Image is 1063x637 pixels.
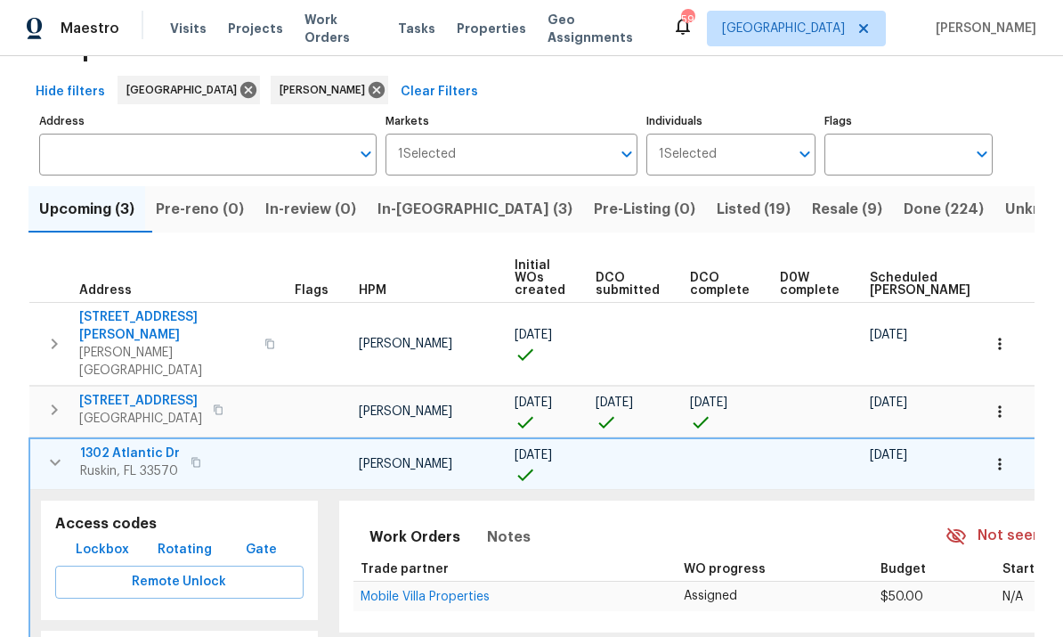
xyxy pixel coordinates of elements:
span: [STREET_ADDRESS] [79,392,202,410]
span: Start [1002,563,1035,576]
span: [GEOGRAPHIC_DATA] [79,410,202,428]
button: Open [792,142,817,167]
span: Resale (9) [812,197,882,222]
h5: Access codes [55,515,304,534]
span: Budget [880,563,926,576]
span: [PERSON_NAME] [359,458,452,470]
span: Pre-Listing (0) [594,197,695,222]
span: [DATE] [515,449,552,461]
span: Gate [239,539,282,561]
span: Work Orders [304,11,377,46]
span: Visits [170,20,207,37]
button: Open [353,142,378,167]
a: Mobile Villa Properties [361,592,490,602]
button: Open [970,142,994,167]
span: [PERSON_NAME][GEOGRAPHIC_DATA] [79,344,254,380]
button: Rotating [150,534,219,567]
button: Lockbox [69,534,136,567]
span: [PERSON_NAME] [280,81,372,99]
span: [DATE] [515,329,552,341]
span: 1 Selected [398,147,456,162]
span: Flags [295,284,329,297]
span: Done (224) [904,197,984,222]
button: Open [614,142,639,167]
span: Tasks [398,22,435,35]
span: Properties [457,20,526,37]
span: Hide filters [36,81,105,103]
span: $50.00 [880,591,923,603]
span: Geo Assignments [548,11,651,46]
span: DCO complete [690,272,750,297]
div: [GEOGRAPHIC_DATA] [118,76,260,104]
span: HPM [359,284,386,297]
span: WO progress [684,563,766,576]
span: Clear Filters [401,81,478,103]
span: Mobile Villa Properties [361,591,490,603]
span: Rotating [158,539,212,561]
button: Hide filters [28,76,112,109]
span: In-review (0) [265,197,356,222]
span: D0W complete [780,272,840,297]
span: [DATE] [870,329,907,341]
span: Remote Unlock [69,571,289,593]
div: [PERSON_NAME] [271,76,388,104]
span: Pre-reno (0) [156,197,244,222]
span: 1 Selected [659,147,717,162]
button: Clear Filters [394,76,485,109]
span: [DATE] [515,396,552,409]
span: [DATE] [596,396,633,409]
span: Work Orders [369,525,460,550]
span: Projects [228,20,283,37]
span: Lockbox [76,539,129,561]
span: [GEOGRAPHIC_DATA] [126,81,244,99]
div: 59 [681,11,694,29]
p: Assigned [684,587,866,606]
span: In-[GEOGRAPHIC_DATA] (3) [377,197,572,222]
button: Remote Unlock [55,566,304,599]
span: [PERSON_NAME] [359,405,452,418]
label: Markets [385,116,638,127]
span: [DATE] [690,396,727,409]
span: [GEOGRAPHIC_DATA] [722,20,845,37]
span: 1302 Atlantic Dr [80,445,180,462]
span: [PERSON_NAME] [929,20,1036,37]
span: [DATE] [870,449,907,461]
span: Address [79,284,132,297]
span: [DATE] [870,396,907,409]
span: [STREET_ADDRESS][PERSON_NAME] [79,308,254,344]
span: Listed (19) [717,197,791,222]
span: Upcoming (3) [39,197,134,222]
span: Notes [487,525,531,550]
label: Flags [824,116,993,127]
span: Scheduled [PERSON_NAME] [870,272,970,297]
span: [PERSON_NAME] [359,338,452,350]
span: Properties [36,38,176,56]
span: Trade partner [361,563,449,576]
label: Address [39,116,377,127]
label: Individuals [646,116,815,127]
span: Maestro [61,20,119,37]
span: Initial WOs created [515,259,565,297]
button: Gate [232,534,289,567]
span: N/A [1002,591,1023,603]
span: Ruskin, FL 33570 [80,462,180,480]
span: DCO submitted [596,272,660,297]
